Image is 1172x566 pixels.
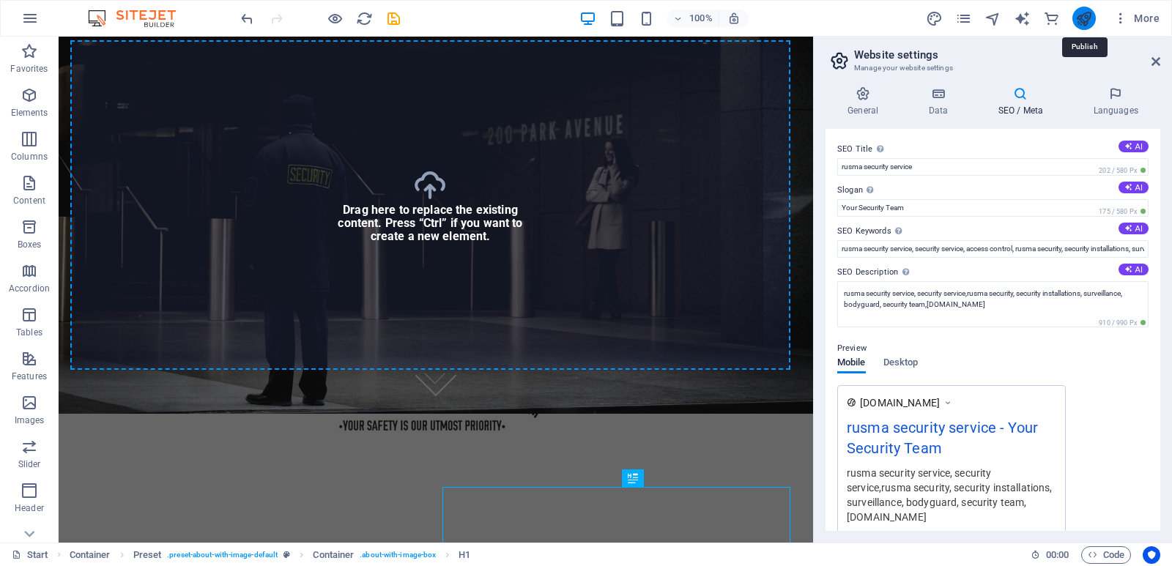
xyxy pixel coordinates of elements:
h4: SEO / Meta [976,86,1071,117]
span: Click to select. Double-click to edit [70,546,111,564]
button: commerce [1043,10,1061,27]
button: Code [1081,546,1131,564]
span: 00 00 [1046,546,1069,564]
span: Code [1088,546,1124,564]
img: Editor Logo [84,10,194,27]
span: Click to select. Double-click to edit [459,546,470,564]
button: text_generator [1014,10,1031,27]
p: Tables [16,327,42,338]
span: . preset-about-with-image-default [167,546,278,564]
i: Commerce [1043,10,1060,27]
p: Preview [837,340,867,357]
h6: Session time [1031,546,1069,564]
i: On resize automatically adjust zoom level to fit chosen device. [727,12,741,25]
span: [DOMAIN_NAME] [860,395,940,410]
nav: breadcrumb [70,546,471,564]
p: Images [15,414,45,426]
label: Slogan [837,182,1149,199]
i: Save (Ctrl+S) [385,10,402,27]
div: Preview [837,357,918,385]
i: AI Writer [1014,10,1031,27]
i: Undo: Change description (Ctrl+Z) [239,10,256,27]
span: 175 / 580 Px [1096,206,1149,217]
span: More [1113,11,1160,26]
button: Click here to leave preview mode and continue editing [326,10,344,27]
p: Slider [18,458,41,470]
p: Accordion [9,283,50,294]
i: This element is a customizable preset [283,551,290,559]
button: SEO Keywords [1119,223,1149,234]
input: Slogan... [837,199,1149,217]
h2: Website settings [854,48,1160,62]
span: : [1056,549,1058,560]
label: SEO Title [837,141,1149,158]
a: Click to cancel selection. Double-click to open Pages [12,546,48,564]
p: Favorites [10,63,48,75]
button: SEO Description [1119,264,1149,275]
span: Mobile [837,354,866,374]
button: Slogan [1119,182,1149,193]
button: reload [355,10,373,27]
i: Reload page [356,10,373,27]
label: SEO Keywords [837,223,1149,240]
button: pages [955,10,973,27]
i: Design (Ctrl+Alt+Y) [926,10,943,27]
button: navigator [984,10,1002,27]
span: Click to select. Double-click to edit [133,546,162,564]
button: publish [1072,7,1096,30]
button: design [926,10,943,27]
div: rusma security service, security service,rusma security, security installations, surveillance, bo... [847,465,1056,524]
button: 100% [667,10,719,27]
i: Pages (Ctrl+Alt+S) [955,10,972,27]
span: . about-with-image-box [360,546,436,564]
span: 910 / 990 Px [1096,318,1149,328]
label: SEO Description [837,264,1149,281]
h4: General [826,86,906,117]
button: save [385,10,402,27]
h3: Manage your website settings [854,62,1131,75]
button: Usercentrics [1143,546,1160,564]
p: Content [13,195,45,206]
p: Columns [11,151,48,163]
i: Navigator [984,10,1001,27]
button: undo [238,10,256,27]
h4: Data [906,86,976,117]
h6: 100% [689,10,713,27]
button: SEO Title [1119,141,1149,152]
p: Header [15,502,44,514]
button: More [1108,7,1165,30]
p: Features [12,370,47,382]
p: Boxes [18,239,42,250]
h4: Languages [1071,86,1160,117]
span: 202 / 580 Px [1096,165,1149,176]
div: rusma security service - Your Security Team [847,417,1056,466]
span: Desktop [883,354,919,374]
span: Click to select. Double-click to edit [313,546,354,564]
p: Elements [11,107,48,119]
